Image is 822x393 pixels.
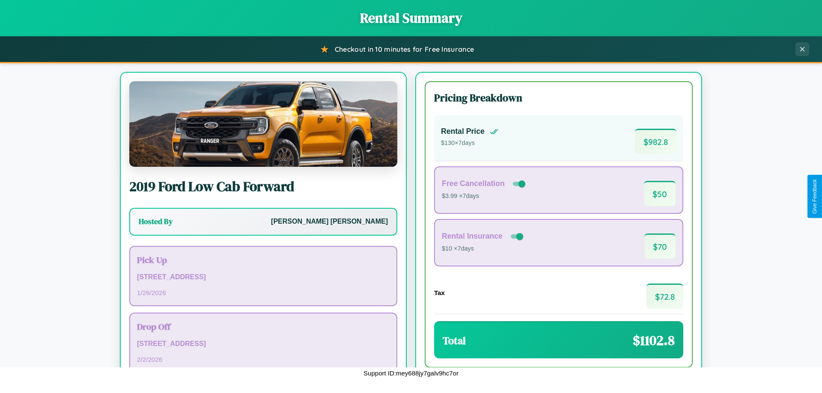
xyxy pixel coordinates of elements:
p: 2 / 2 / 2026 [137,354,390,365]
span: $ 1102.8 [633,331,675,350]
span: $ 70 [644,233,676,259]
h3: Total [443,334,466,348]
p: $ 130 × 7 days [441,138,498,149]
h2: 2019 Ford Low Cab Forward [129,177,397,196]
h3: Pricing Breakdown [434,91,683,105]
p: $10 × 7 days [442,243,525,254]
h4: Rental Insurance [442,232,503,241]
span: $ 72.8 [646,284,683,309]
span: $ 50 [644,181,676,206]
span: $ 982.8 [635,129,676,154]
p: $3.99 × 7 days [442,191,527,202]
div: Give Feedback [812,179,818,214]
h4: Tax [434,289,445,296]
h3: Hosted By [139,216,173,227]
p: 1 / 26 / 2026 [137,287,390,298]
span: Checkout in 10 minutes for Free Insurance [335,45,474,53]
h1: Rental Summary [9,9,813,27]
h3: Drop Off [137,320,390,333]
p: [PERSON_NAME] [PERSON_NAME] [271,216,388,228]
p: [STREET_ADDRESS] [137,271,390,284]
p: [STREET_ADDRESS] [137,338,390,350]
h3: Pick Up [137,254,390,266]
p: Support ID: mey688jy7galv9hc7or [363,367,459,379]
h4: Free Cancellation [442,179,505,188]
img: Ford Low Cab Forward [129,81,397,167]
h4: Rental Price [441,127,485,136]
